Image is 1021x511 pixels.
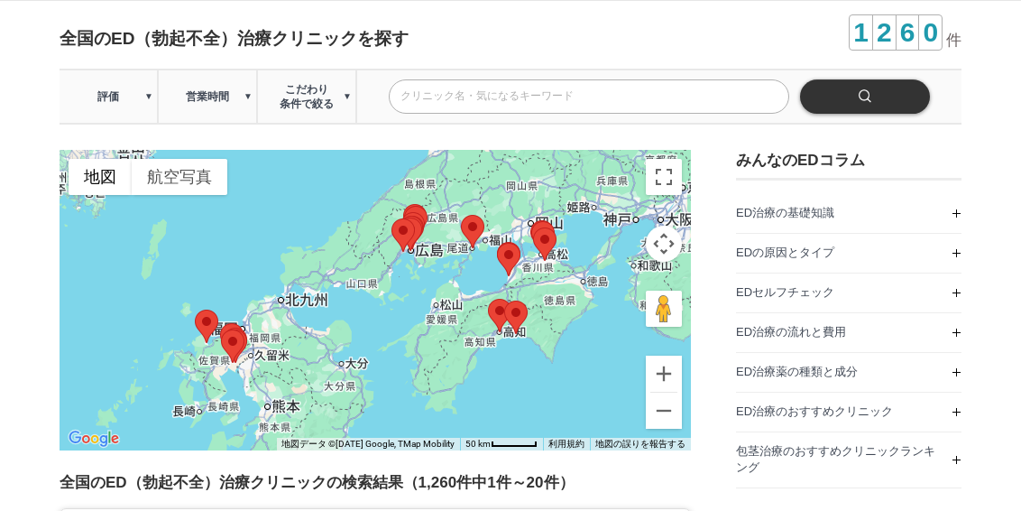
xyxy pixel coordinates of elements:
[919,15,942,50] span: 0
[736,234,961,273] a: EDの原因とタイプ
[60,89,157,104] span: 評価
[646,356,682,392] button: ズームイン
[60,472,575,494] h2: 全国のED（勃起不全）治療クリニックの検索結果（1,260件中1件～20件）
[736,404,893,418] span: ED治療のおすすめクリニック
[946,30,961,51] span: 件
[281,439,455,449] span: 地図データ ©[DATE] Google, TMap Mobility
[736,444,935,474] span: 包茎治療のおすすめクリニックランキング
[736,325,846,339] span: ED治療の流れと費用
[736,246,834,259] span: EDの原因とタイプ
[159,89,256,104] span: 営業時間
[897,15,920,50] span: 6
[258,82,355,111] span: こだわり 条件で絞る
[800,79,930,114] input: 検索
[736,432,961,488] a: 包茎治療のおすすめクリニックランキング
[60,27,409,51] h1: 全国のED（勃起不全）治療クリニックを探す
[736,194,961,233] a: ED治療の基礎知識
[69,159,132,195] button: 市街地図を見る
[736,274,961,312] a: EDセルフチェック
[736,285,834,299] span: EDセルフチェック
[850,15,873,50] span: 1
[132,159,227,195] button: 航空写真を見る
[64,427,124,451] a: Google マップでこの地域を開きます（新しいウィンドウが開きます）
[646,291,682,327] button: 地図上にペグマンをドロップして、ストリートビューを開きます
[736,313,961,352] a: ED治療の流れと費用
[646,159,682,195] button: 全画面ビューを切り替えます
[64,427,124,451] img: Google
[736,365,858,378] span: ED治療薬の種類と成分
[646,226,682,262] button: 地図のカメラ コントロール
[873,15,897,50] span: 2
[736,393,961,432] a: ED治療のおすすめクリニック
[736,206,834,219] span: ED治療の基礎知識
[548,439,584,449] a: 利用規約（新しいタブで開きます）
[595,439,685,449] a: 地図の誤りを報告する
[389,79,789,114] input: クリニック名・気になるキーワード
[460,438,543,451] button: 地図の縮尺: 48 ピクセルあたり 50 km
[736,353,961,392] a: ED治療薬の種類と成分
[736,150,961,171] h3: みんなのEDコラム
[646,393,682,429] button: ズームアウト
[465,439,491,449] span: 50 km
